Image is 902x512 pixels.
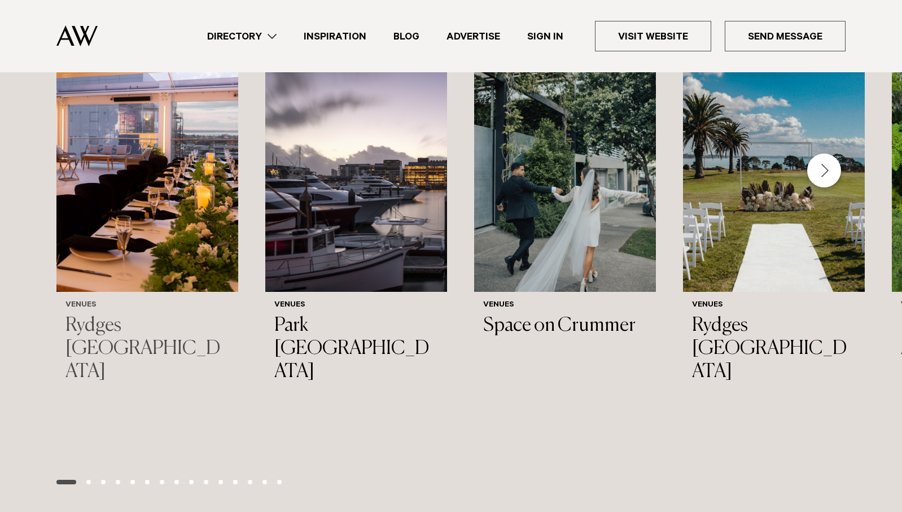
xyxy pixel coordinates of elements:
[474,48,656,292] img: Just married in Ponsonby
[274,314,438,383] h3: Park [GEOGRAPHIC_DATA]
[290,29,380,44] a: Inspiration
[683,48,865,462] swiper-slide: 4 / 44
[683,48,865,393] a: Wedding ceremony at Rydges Formosa Venues Rydges [GEOGRAPHIC_DATA]
[265,48,447,292] img: Yacht in the harbour at Park Hyatt Auckland
[274,301,438,310] h6: Venues
[474,48,656,462] swiper-slide: 3 / 44
[56,48,238,393] a: Auckland Weddings Venues | Rydges Auckland Venues Rydges [GEOGRAPHIC_DATA]
[56,48,238,462] swiper-slide: 1 / 44
[474,48,656,347] a: Just married in Ponsonby Venues Space on Crummer
[514,29,577,44] a: Sign In
[483,314,647,338] h3: Space on Crummer
[56,48,238,292] img: Auckland Weddings Venues | Rydges Auckland
[65,314,229,383] h3: Rydges [GEOGRAPHIC_DATA]
[692,314,856,383] h3: Rydges [GEOGRAPHIC_DATA]
[725,21,846,51] a: Send Message
[65,301,229,310] h6: Venues
[380,29,433,44] a: Blog
[433,29,514,44] a: Advertise
[692,301,856,310] h6: Venues
[483,301,647,310] h6: Venues
[56,25,98,46] img: Auckland Weddings Logo
[265,48,447,393] a: Yacht in the harbour at Park Hyatt Auckland Venues Park [GEOGRAPHIC_DATA]
[194,29,290,44] a: Directory
[683,48,865,292] img: Wedding ceremony at Rydges Formosa
[595,21,711,51] a: Visit Website
[265,48,447,462] swiper-slide: 2 / 44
